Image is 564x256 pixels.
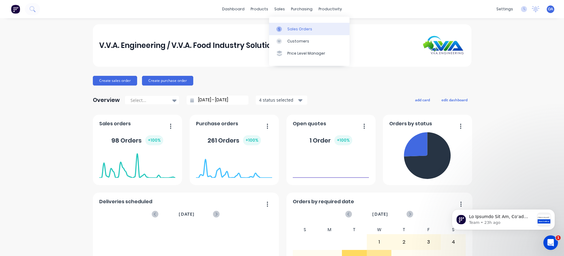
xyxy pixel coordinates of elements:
span: Purchase orders [196,120,238,127]
div: 1 Order [309,135,352,145]
div: T [342,225,367,234]
span: Open quotes [293,120,326,127]
span: Sales orders [99,120,131,127]
div: V.V.A. Engineering / V.V.A. Food Industry Solutions [99,39,280,52]
div: productivity [316,5,345,14]
button: add card [411,96,434,104]
div: M [317,225,342,234]
div: sales [271,5,288,14]
div: 98 Orders [111,135,163,145]
span: OA [548,6,553,12]
div: S [292,225,317,234]
a: Sales Orders [269,23,350,35]
button: 4 status selected [256,96,307,105]
a: Price Level Manager [269,47,350,59]
div: settings [493,5,516,14]
div: 4 status selected [259,97,297,103]
div: W [367,225,392,234]
a: dashboard [219,5,248,14]
a: Customers [269,35,350,47]
button: edit dashboard [437,96,471,104]
button: Create sales order [93,76,137,86]
div: 1 [367,234,391,250]
img: Factory [11,5,20,14]
div: S [441,225,466,234]
div: + 100 % [334,135,352,145]
span: Orders by status [389,120,432,127]
span: 1 [556,235,561,240]
div: 4 [441,234,465,250]
span: Deliveries scheduled [99,198,152,205]
div: Price Level Manager [287,51,325,56]
div: F [416,225,441,234]
img: V.V.A. Engineering / V.V.A. Food Industry Solutions [422,36,465,55]
div: Sales Orders [287,26,312,32]
iframe: Intercom live chat [543,235,558,250]
span: [DATE] [179,211,194,217]
p: Message from Team, sent 23h ago [26,23,92,28]
div: products [248,5,271,14]
span: [DATE] [372,211,388,217]
button: Create purchase order [142,76,193,86]
div: purchasing [288,5,316,14]
div: + 100 % [145,135,163,145]
div: Customers [287,39,309,44]
div: 3 [417,234,441,250]
div: 261 Orders [208,135,261,145]
div: T [391,225,416,234]
iframe: Intercom notifications message [443,197,564,240]
div: + 100 % [243,135,261,145]
div: 2 [392,234,416,250]
div: Overview [93,94,120,106]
